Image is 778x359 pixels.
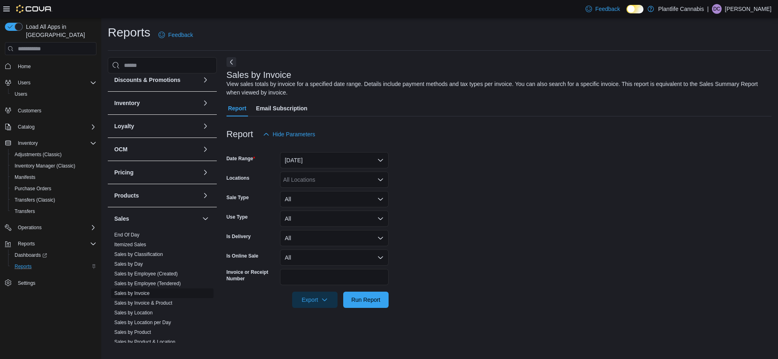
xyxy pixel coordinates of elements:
[15,78,96,88] span: Users
[260,126,318,142] button: Hide Parameters
[8,172,100,183] button: Manifests
[227,80,767,97] div: View sales totals by invoice for a specified date range. Details include payment methods and tax ...
[15,163,75,169] span: Inventory Manager (Classic)
[227,175,250,181] label: Locations
[8,183,100,194] button: Purchase Orders
[11,262,35,271] a: Reports
[595,5,620,13] span: Feedback
[280,211,389,227] button: All
[114,271,178,277] span: Sales by Employee (Created)
[11,184,55,193] a: Purchase Orders
[227,155,255,162] label: Date Range
[114,339,175,345] a: Sales by Product & Location
[114,145,199,153] button: OCM
[114,76,199,84] button: Discounts & Promotions
[15,185,51,192] span: Purchase Orders
[15,239,96,249] span: Reports
[227,129,253,139] h3: Report
[114,191,199,200] button: Products
[114,320,171,325] a: Sales by Location per Day
[114,280,181,287] span: Sales by Employee (Tendered)
[201,168,210,177] button: Pricing
[114,252,163,257] a: Sales by Classification
[11,195,58,205] a: Transfers (Classic)
[18,107,41,114] span: Customers
[11,250,50,260] a: Dashboards
[626,5,643,13] input: Dark Mode
[114,310,153,316] span: Sales by Location
[227,194,249,201] label: Sale Type
[114,99,140,107] h3: Inventory
[2,60,100,72] button: Home
[114,145,128,153] h3: OCM
[201,121,210,131] button: Loyalty
[15,197,55,203] span: Transfers (Classic)
[11,89,30,99] a: Users
[15,278,96,288] span: Settings
[2,138,100,149] button: Inventory
[114,168,133,176] h3: Pricing
[114,319,171,326] span: Sales by Location per Day
[8,88,100,100] button: Users
[15,105,96,116] span: Customers
[15,91,27,97] span: Users
[201,144,210,154] button: OCM
[227,269,277,282] label: Invoice or Receipt Number
[114,191,139,200] h3: Products
[227,214,248,220] label: Use Type
[114,122,134,130] h3: Loyalty
[15,78,34,88] button: Users
[15,106,45,116] a: Customers
[114,76,180,84] h3: Discounts & Promotions
[114,261,143,267] span: Sales by Day
[227,57,236,67] button: Next
[227,253,259,259] label: Is Online Sale
[23,23,96,39] span: Load All Apps in [GEOGRAPHIC_DATA]
[114,242,146,247] a: Itemized Sales
[18,224,42,231] span: Operations
[201,214,210,224] button: Sales
[114,290,150,296] a: Sales by Invoice
[11,161,79,171] a: Inventory Manager (Classic)
[280,152,389,168] button: [DATE]
[114,215,129,223] h3: Sales
[18,63,31,70] span: Home
[114,241,146,248] span: Itemized Sales
[11,250,96,260] span: Dashboards
[2,238,100,249] button: Reports
[11,184,96,193] span: Purchase Orders
[18,280,35,286] span: Settings
[114,99,199,107] button: Inventory
[351,296,380,304] span: Run Report
[15,138,41,148] button: Inventory
[11,262,96,271] span: Reports
[114,281,181,286] a: Sales by Employee (Tendered)
[114,215,199,223] button: Sales
[114,168,199,176] button: Pricing
[11,172,38,182] a: Manifests
[11,150,65,159] a: Adjustments (Classic)
[168,31,193,39] span: Feedback
[15,62,34,71] a: Home
[11,150,96,159] span: Adjustments (Classic)
[11,195,96,205] span: Transfers (Classic)
[15,223,96,232] span: Operations
[292,292,338,308] button: Export
[227,70,291,80] h3: Sales by Invoice
[201,191,210,200] button: Products
[15,122,38,132] button: Catalog
[8,194,100,206] button: Transfers (Classic)
[273,130,315,138] span: Hide Parameters
[18,80,30,86] span: Users
[114,300,172,306] a: Sales by Invoice & Product
[280,249,389,266] button: All
[114,122,199,130] button: Loyalty
[15,263,32,270] span: Reports
[201,75,210,85] button: Discounts & Promotions
[2,77,100,88] button: Users
[2,121,100,133] button: Catalog
[11,172,96,182] span: Manifests
[15,252,47,258] span: Dashboards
